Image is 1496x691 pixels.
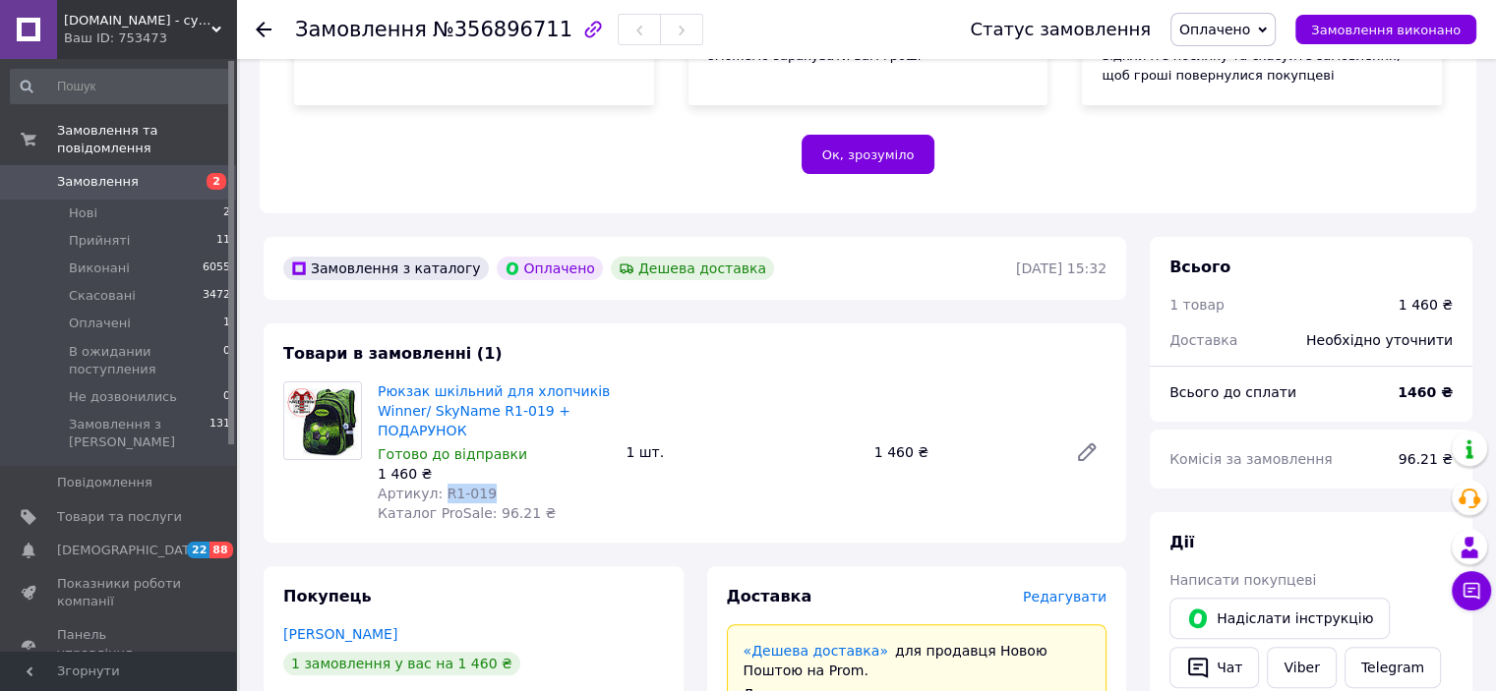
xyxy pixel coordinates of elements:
button: Чат [1169,647,1259,688]
span: Всього до сплати [1169,384,1296,400]
span: Доставка [727,587,812,605]
time: [DATE] 15:32 [1016,260,1107,276]
div: 1 шт. [618,438,866,466]
a: Telegram [1345,647,1441,688]
div: Необхідно уточнити [1294,318,1465,362]
a: Рюкзак шкільний для хлопчиків Winner/ SkyName R1-019 + ПОДАРУНОК [378,383,610,438]
span: 22 [187,542,209,558]
span: Доставка [1169,332,1237,348]
div: Дешева доставка [611,257,774,280]
span: Каталог ProSale: 96.21 ₴ [378,505,556,521]
span: Товари в замовленні (1) [283,344,503,363]
div: Замовлення з каталогу [283,257,489,280]
span: Виконані [69,259,130,277]
span: 1 товар [1169,297,1225,313]
button: Замовлення виконано [1295,15,1476,44]
div: 1 460 ₴ [1399,295,1453,315]
span: 2 [223,204,230,222]
span: Редагувати [1023,589,1107,605]
span: Не дозвонились [69,388,177,406]
span: Оплачені [69,315,131,332]
span: Скасовані [69,287,136,305]
span: 2 [207,173,226,190]
span: 0 [223,343,230,378]
span: Дії [1169,533,1194,551]
a: Viber [1267,647,1336,688]
span: Панель управління [57,626,182,662]
div: Статус замовлення [970,20,1151,39]
span: 3472 [203,287,230,305]
span: 131 [209,416,230,451]
b: 1460 ₴ [1398,384,1453,400]
span: Замовлення та повідомлення [57,122,236,157]
span: Повідомлення [57,474,152,491]
span: Готово до відправки [378,446,527,462]
span: [DEMOGRAPHIC_DATA] [57,542,203,559]
div: 1 замовлення у вас на 1 460 ₴ [283,652,520,675]
a: «Дешева доставка» [744,643,888,659]
div: для продавця Новою Поштою на Prom. [744,641,1091,680]
span: Оплачено [1179,22,1250,37]
div: 1 460 ₴ [378,464,610,484]
button: Чат з покупцем [1452,571,1491,610]
div: 1 460 ₴ [867,438,1059,466]
span: Товари та послуги [57,508,182,526]
a: [PERSON_NAME] [283,626,397,642]
span: Нові [69,204,97,222]
span: 11 [216,232,230,250]
span: Ок, зрозуміло [822,147,915,162]
span: 88 [209,542,232,558]
span: Всього [1169,258,1230,276]
a: Редагувати [1067,432,1107,472]
span: 0 [223,388,230,406]
span: В ожидании поступления [69,343,223,378]
span: Комісія за замовлення [1169,451,1333,467]
div: Повернутися назад [256,20,271,39]
span: Замовлення [295,18,427,41]
span: Артикул: R1-019 [378,486,497,501]
span: Написати покупцеві [1169,572,1316,588]
span: Замовлення [57,173,139,191]
span: 96.21 ₴ [1399,451,1453,467]
span: Прийняті [69,232,130,250]
span: Показники роботи компанії [57,575,182,610]
div: Оплачено [497,257,603,280]
span: Замовлення виконано [1311,23,1461,37]
button: Надіслати інструкцію [1169,598,1390,639]
span: 6055 [203,259,230,277]
img: Рюкзак шкільний для хлопчиків Winner/ SkyName R1-019 + ПОДАРУНОК [284,382,361,459]
button: Ок, зрозуміло [802,135,935,174]
span: №356896711 [433,18,572,41]
span: Покупець [283,587,372,605]
span: Замовлення з [PERSON_NAME] [69,416,209,451]
span: 1 [223,315,230,332]
span: e-sumki.com.ua - сумки та аксесуари [64,12,211,29]
input: Пошук [10,69,232,104]
div: Ваш ID: 753473 [64,29,236,47]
